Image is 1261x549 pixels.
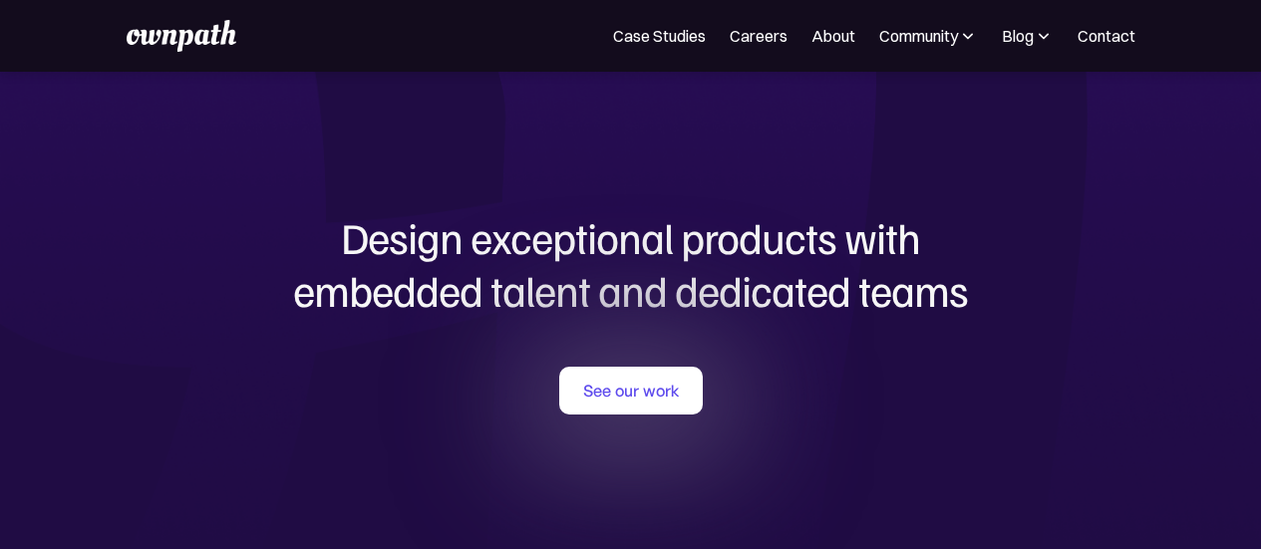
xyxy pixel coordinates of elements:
div: Blog [1002,24,1034,48]
div: Community [879,24,958,48]
a: See our work [559,367,703,414]
a: About [811,24,855,48]
a: Case Studies [613,24,706,48]
div: Community [879,24,978,48]
a: Contact [1078,24,1135,48]
a: Careers [730,24,788,48]
h1: Design exceptional products with embedded talent and dedicated teams [153,211,1109,317]
div: Blog [1002,24,1054,48]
